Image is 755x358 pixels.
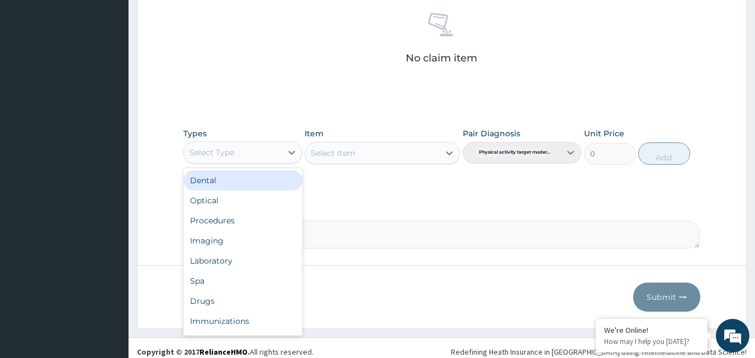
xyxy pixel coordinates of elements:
strong: Copyright © 2017 . [137,347,250,357]
img: d_794563401_company_1708531726252_794563401 [21,56,45,84]
div: Chat with us now [58,63,188,77]
textarea: Type your message and hit 'Enter' [6,239,213,278]
div: Optical [183,190,302,211]
label: Comment [183,205,701,214]
label: Pair Diagnosis [463,128,520,139]
div: We're Online! [604,325,699,335]
p: No claim item [406,52,477,64]
div: Imaging [183,231,302,251]
div: Select Type [189,147,234,158]
div: Laboratory [183,251,302,271]
button: Submit [633,283,700,312]
a: RelianceHMO [200,347,248,357]
div: Immunizations [183,311,302,331]
div: Spa [183,271,302,291]
label: Item [305,128,324,139]
p: How may I help you today? [604,337,699,346]
div: Redefining Heath Insurance in [GEOGRAPHIC_DATA] using Telemedicine and Data Science! [451,346,747,357]
div: Dental [183,170,302,190]
div: Minimize live chat window [183,6,210,32]
span: We're online! [65,108,154,221]
div: Others [183,331,302,351]
div: Procedures [183,211,302,231]
label: Types [183,129,207,139]
label: Unit Price [584,128,624,139]
button: Add [638,142,690,165]
div: Drugs [183,291,302,311]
